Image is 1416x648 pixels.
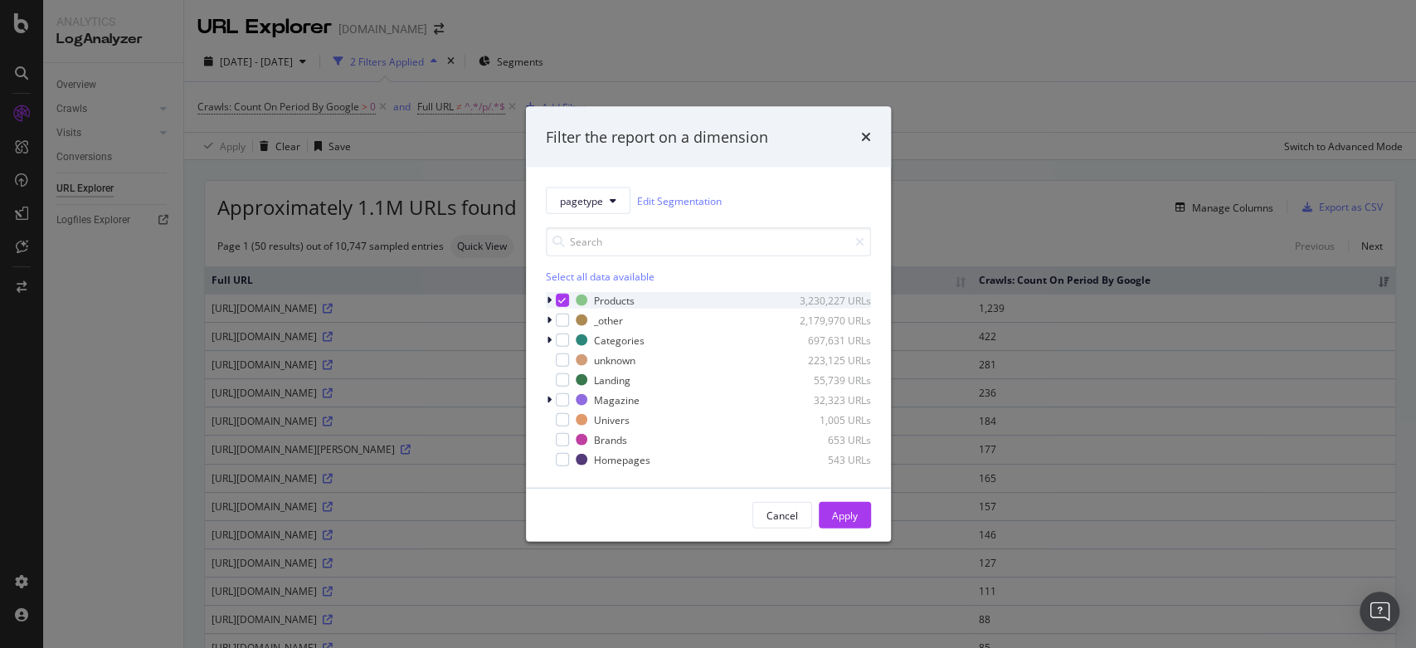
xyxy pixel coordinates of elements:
[790,412,871,426] div: 1,005 URLs
[752,502,812,529] button: Cancel
[87,98,127,109] div: Dominio
[790,353,871,367] div: 223,125 URLs
[790,452,871,466] div: 543 URLs
[594,313,623,327] div: _other
[546,126,768,148] div: Filter the report on a dimension
[790,333,871,347] div: 697,631 URLs
[546,227,871,256] input: Search
[766,508,798,522] div: Cancel
[819,502,871,529] button: Apply
[1360,592,1399,631] div: Open Intercom Messenger
[43,43,186,56] div: Dominio: [DOMAIN_NAME]
[790,432,871,446] div: 653 URLs
[546,270,871,284] div: Select all data available
[790,392,871,407] div: 32,323 URLs
[560,193,603,207] span: pagetype
[790,373,871,387] div: 55,739 URLs
[27,27,40,40] img: logo_orange.svg
[861,126,871,148] div: times
[594,333,645,347] div: Categories
[594,353,635,367] div: unknown
[27,43,40,56] img: website_grey.svg
[594,392,640,407] div: Magazine
[594,412,630,426] div: Univers
[167,96,180,110] img: tab_keywords_by_traffic_grey.svg
[69,96,82,110] img: tab_domain_overview_orange.svg
[185,98,275,109] div: Keyword (traffico)
[637,192,722,209] a: Edit Segmentation
[594,373,630,387] div: Landing
[526,106,891,542] div: modal
[594,293,635,307] div: Products
[546,188,630,214] button: pagetype
[790,313,871,327] div: 2,179,970 URLs
[594,432,627,446] div: Brands
[832,508,858,522] div: Apply
[594,452,650,466] div: Homepages
[46,27,81,40] div: v 4.0.25
[790,293,871,307] div: 3,230,227 URLs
